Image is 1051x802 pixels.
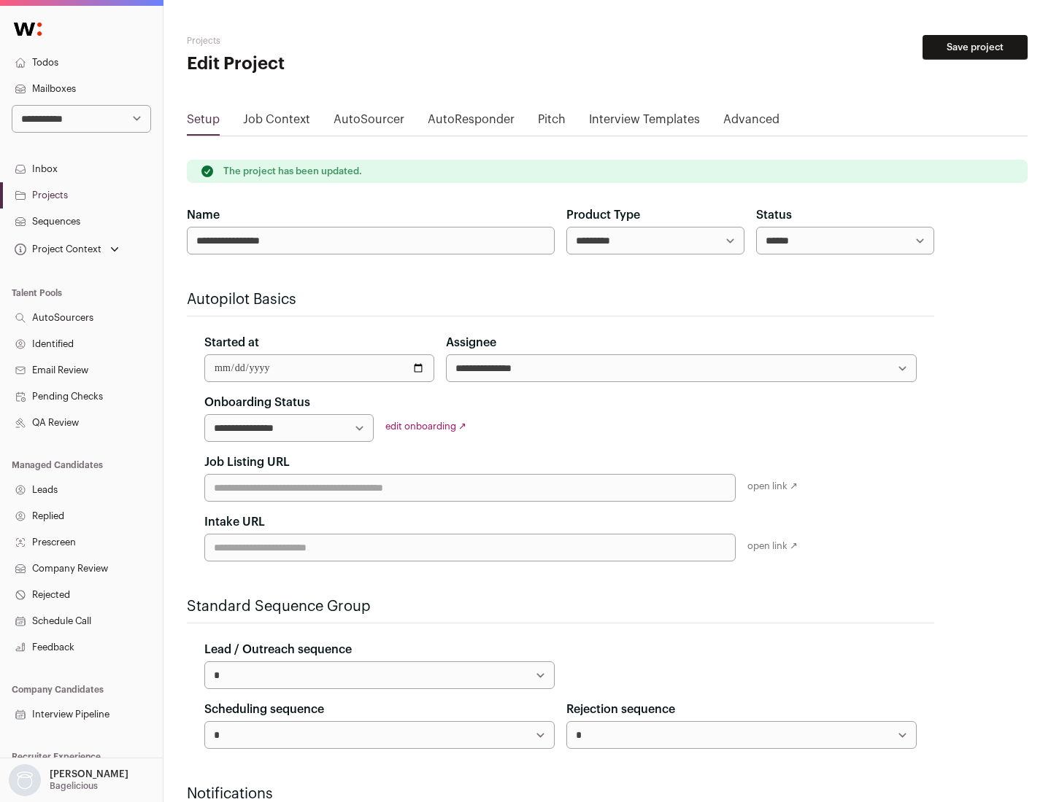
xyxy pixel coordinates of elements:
a: AutoResponder [428,111,515,134]
button: Open dropdown [6,764,131,796]
a: Setup [187,111,220,134]
button: Save project [923,35,1028,60]
label: Onboarding Status [204,394,310,411]
label: Status [756,206,792,224]
button: Open dropdown [12,239,122,260]
a: AutoSourcer [334,111,404,134]
h2: Autopilot Basics [187,289,934,310]
label: Product Type [566,206,640,224]
a: Job Context [243,111,310,134]
img: nopic.png [9,764,41,796]
a: Pitch [538,111,566,134]
label: Name [187,206,220,224]
label: Intake URL [204,513,265,531]
label: Assignee [446,334,496,351]
label: Started at [204,334,259,351]
h1: Edit Project [187,52,467,76]
a: Advanced [723,111,779,134]
p: Bagelicious [50,780,98,792]
img: Wellfound [6,15,50,44]
h2: Projects [187,35,467,47]
p: [PERSON_NAME] [50,768,128,780]
label: Job Listing URL [204,453,290,471]
h2: Standard Sequence Group [187,596,934,617]
a: edit onboarding ↗ [385,421,466,431]
label: Scheduling sequence [204,701,324,718]
div: Project Context [12,244,101,255]
a: Interview Templates [589,111,700,134]
p: The project has been updated. [223,166,362,177]
label: Lead / Outreach sequence [204,641,352,658]
label: Rejection sequence [566,701,675,718]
